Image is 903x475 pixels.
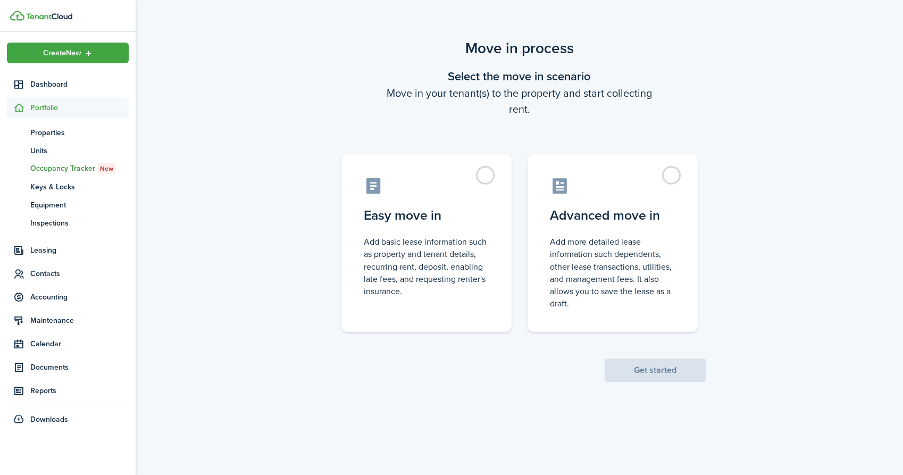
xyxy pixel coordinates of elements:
span: Contacts [30,268,129,279]
control-radio-card-description: Add more detailed lease information such dependents, other lease transactions, utilities, and man... [550,236,675,310]
scenario-title: Move in process [333,37,706,60]
control-radio-card-title: Advanced move in [550,206,675,225]
img: TenantCloud [26,13,72,20]
a: Occupancy TrackerNew [7,160,129,178]
a: Dashboard [7,74,129,95]
span: Occupancy Tracker [30,163,129,174]
span: Keys & Locks [30,181,129,193]
span: Accounting [30,291,129,303]
control-radio-card-title: Easy move in [364,206,489,225]
span: Downloads [30,414,68,425]
span: Inspections [30,218,129,229]
span: Reports [30,385,129,396]
span: Maintenance [30,315,129,326]
a: Units [7,141,129,160]
span: Dashboard [30,79,129,90]
span: Equipment [30,199,129,211]
span: Portfolio [30,102,129,113]
wizard-step-header-description: Move in your tenant(s) to the property and start collecting rent. [333,85,706,117]
control-radio-card-description: Add basic lease information such as property and tenant details, recurring rent, deposit, enablin... [364,236,489,297]
a: Equipment [7,196,129,214]
a: Keys & Locks [7,178,129,196]
a: Properties [7,123,129,141]
span: New [100,164,113,173]
span: Create New [43,49,81,57]
button: Open menu [7,43,129,63]
span: Leasing [30,245,129,256]
span: Units [30,145,129,156]
span: Documents [30,362,129,373]
a: Inspections [7,214,129,232]
a: Reports [7,380,129,401]
span: Calendar [30,338,129,349]
wizard-step-header-title: Select the move in scenario [333,68,706,85]
span: Properties [30,127,129,138]
img: TenantCloud [10,11,24,21]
